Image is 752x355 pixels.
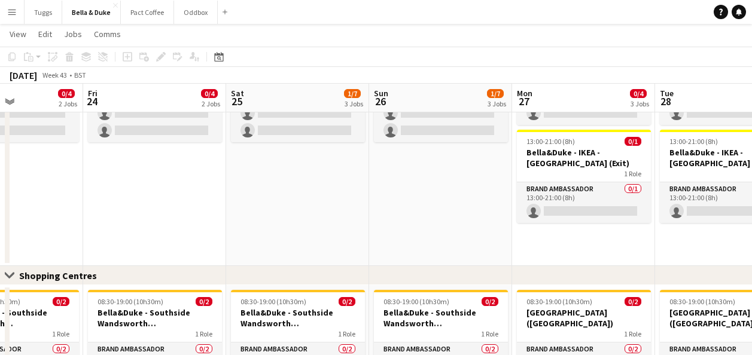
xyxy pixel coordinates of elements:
[34,26,57,42] a: Edit
[94,29,121,39] span: Comms
[121,1,174,24] button: Pact Coffee
[25,1,62,24] button: Tuggs
[74,71,86,79] div: BST
[64,29,82,39] span: Jobs
[5,26,31,42] a: View
[10,29,26,39] span: View
[59,26,87,42] a: Jobs
[10,69,37,81] div: [DATE]
[89,26,126,42] a: Comms
[19,270,106,281] div: Shopping Centres
[62,1,121,24] button: Bella & Duke
[174,1,218,24] button: Oddbox
[38,29,52,39] span: Edit
[39,71,69,79] span: Week 43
